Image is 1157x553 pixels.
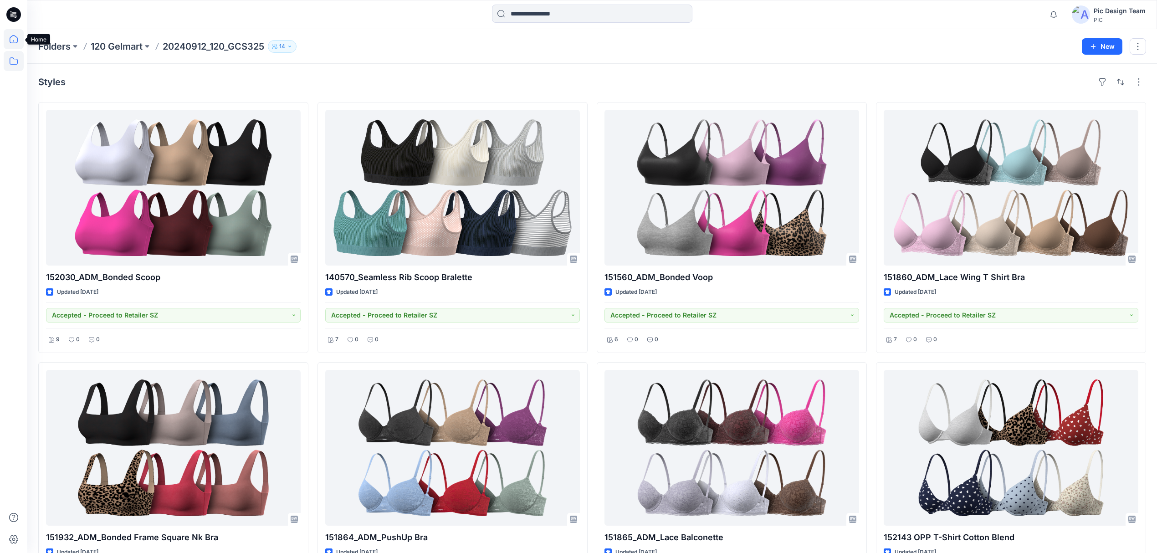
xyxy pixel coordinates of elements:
[57,287,98,297] p: Updated [DATE]
[615,287,657,297] p: Updated [DATE]
[38,40,71,53] a: Folders
[335,335,338,344] p: 7
[1094,5,1146,16] div: Pic Design Team
[325,271,580,284] p: 140570_Seamless Rib Scoop Bralette
[56,335,60,344] p: 9
[884,531,1138,544] p: 152143 OPP T-Shirt Cotton Blend
[325,531,580,544] p: 151864_ADM_PushUp Bra
[884,370,1138,526] a: 152143 OPP T-Shirt Cotton Blend
[375,335,379,344] p: 0
[76,335,80,344] p: 0
[325,370,580,526] a: 151864_ADM_PushUp Bra
[614,335,618,344] p: 6
[96,335,100,344] p: 0
[884,271,1138,284] p: 151860_ADM_Lace Wing T Shirt Bra
[1094,16,1146,23] div: PIC
[91,40,143,53] a: 120 Gelmart
[635,335,638,344] p: 0
[604,271,859,284] p: 151560_ADM_Bonded Voop
[163,40,264,53] p: 20240912_120_GCS325
[604,110,859,266] a: 151560_ADM_Bonded Voop
[913,335,917,344] p: 0
[46,370,301,526] a: 151932_ADM_Bonded Frame Square Nk Bra
[933,335,937,344] p: 0
[46,531,301,544] p: 151932_ADM_Bonded Frame Square Nk Bra
[1072,5,1090,24] img: avatar
[894,335,897,344] p: 7
[325,110,580,266] a: 140570_Seamless Rib Scoop Bralette
[604,370,859,526] a: 151865_ADM_Lace Balconette
[38,77,66,87] h4: Styles
[884,110,1138,266] a: 151860_ADM_Lace Wing T Shirt Bra
[895,287,936,297] p: Updated [DATE]
[655,335,658,344] p: 0
[268,40,297,53] button: 14
[1082,38,1122,55] button: New
[46,271,301,284] p: 152030_ADM_Bonded Scoop
[279,41,285,51] p: 14
[604,531,859,544] p: 151865_ADM_Lace Balconette
[46,110,301,266] a: 152030_ADM_Bonded Scoop
[336,287,378,297] p: Updated [DATE]
[355,335,358,344] p: 0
